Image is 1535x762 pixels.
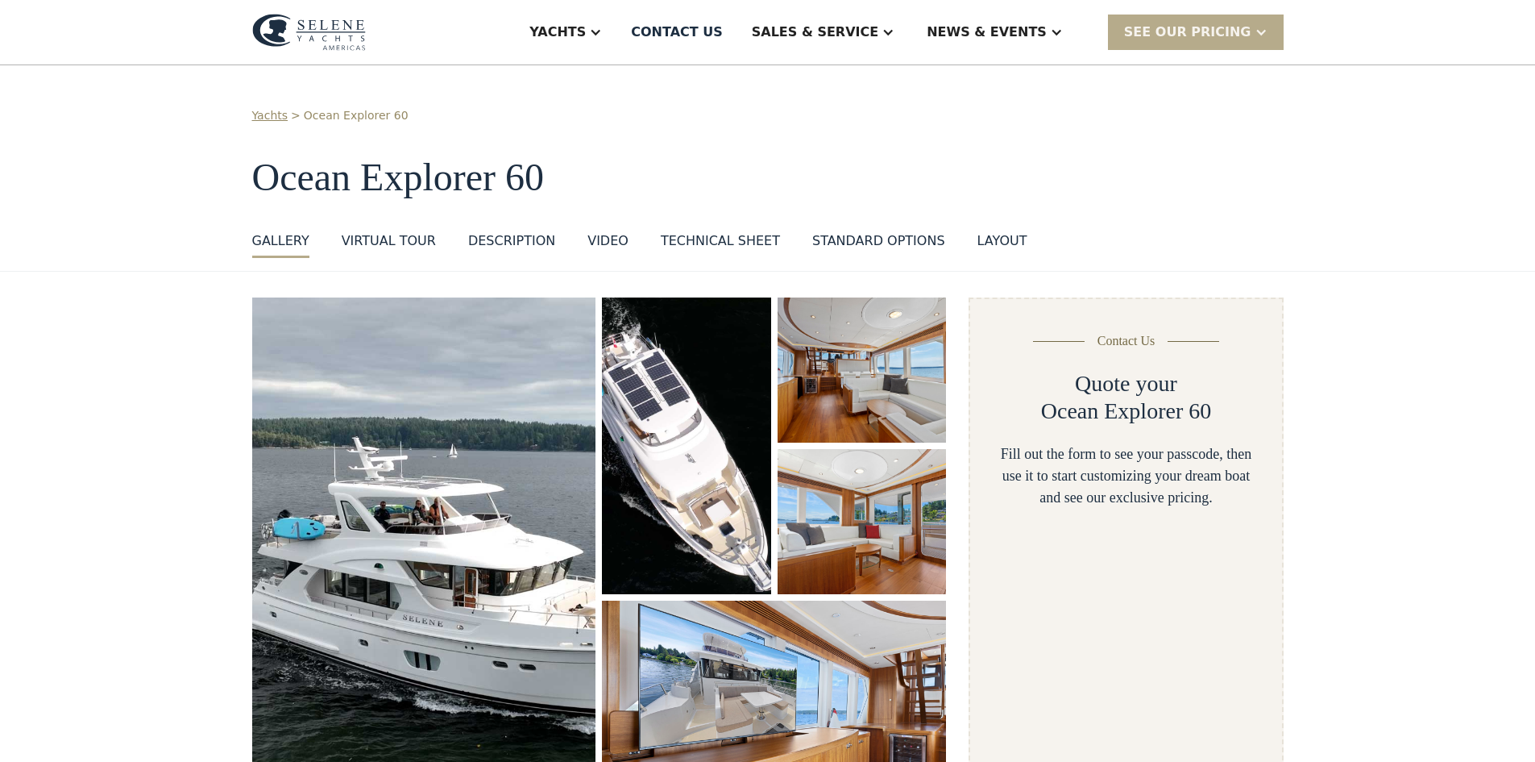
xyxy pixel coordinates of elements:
a: open lightbox [602,298,770,594]
div: Contact US [631,23,723,42]
a: open lightbox [778,298,947,443]
a: open lightbox [778,449,947,594]
a: Ocean Explorer 60 [304,107,409,124]
a: VIRTUAL TOUR [342,231,436,258]
img: logo [252,14,366,51]
div: SEE Our Pricing [1108,15,1284,49]
a: Technical sheet [661,231,780,258]
div: VIDEO [587,231,629,251]
div: DESCRIPTION [468,231,555,251]
div: Technical sheet [661,231,780,251]
div: Sales & Service [752,23,878,42]
div: News & EVENTS [927,23,1047,42]
div: VIRTUAL TOUR [342,231,436,251]
div: Yachts [529,23,586,42]
a: VIDEO [587,231,629,258]
h2: Quote your [1075,370,1177,398]
div: Contact Us [1097,331,1155,351]
div: SEE Our Pricing [1124,23,1251,42]
a: GALLERY [252,231,309,258]
a: Yachts [252,107,288,124]
div: GALLERY [252,231,309,251]
div: Fill out the form to see your passcode, then use it to start customizing your dream boat and see ... [996,443,1255,509]
a: DESCRIPTION [468,231,555,258]
div: > [291,107,301,124]
div: layout [977,231,1027,251]
a: layout [977,231,1027,258]
h1: Ocean Explorer 60 [252,156,1284,199]
a: standard options [812,231,945,258]
div: standard options [812,231,945,251]
h2: Ocean Explorer 60 [1041,398,1211,425]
